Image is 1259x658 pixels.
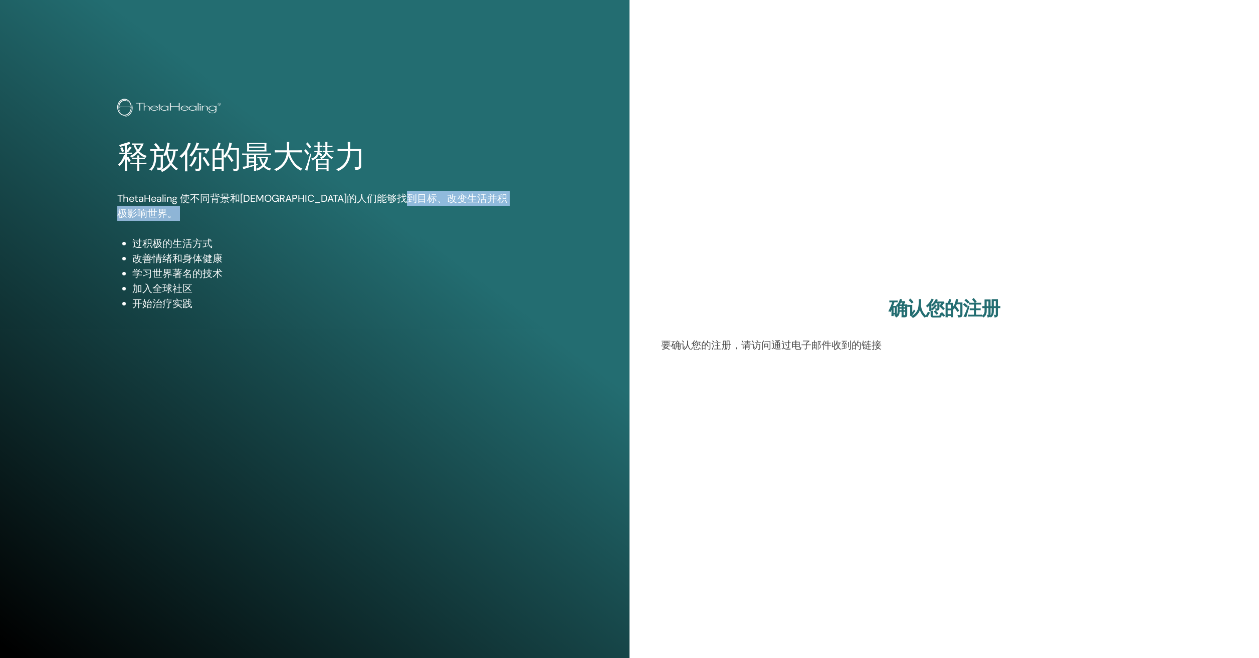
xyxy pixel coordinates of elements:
li: 开始治疗实践 [132,296,512,311]
li: 过积极的生活方式 [132,236,512,251]
li: 学习世界著名的技术 [132,266,512,281]
p: 要确认您的注册，请访问通过电子邮件收到的链接 [661,338,1227,353]
h1: 释放你的最大潜力 [117,139,512,176]
h2: 确认您的注册 [661,297,1227,320]
li: 改善情绪和身体健康 [132,251,512,266]
p: ThetaHealing 使不同背景和[DEMOGRAPHIC_DATA]的人们能够找到目标、改变生活并积极影响世界。 [117,191,512,221]
li: 加入全球社区 [132,281,512,296]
